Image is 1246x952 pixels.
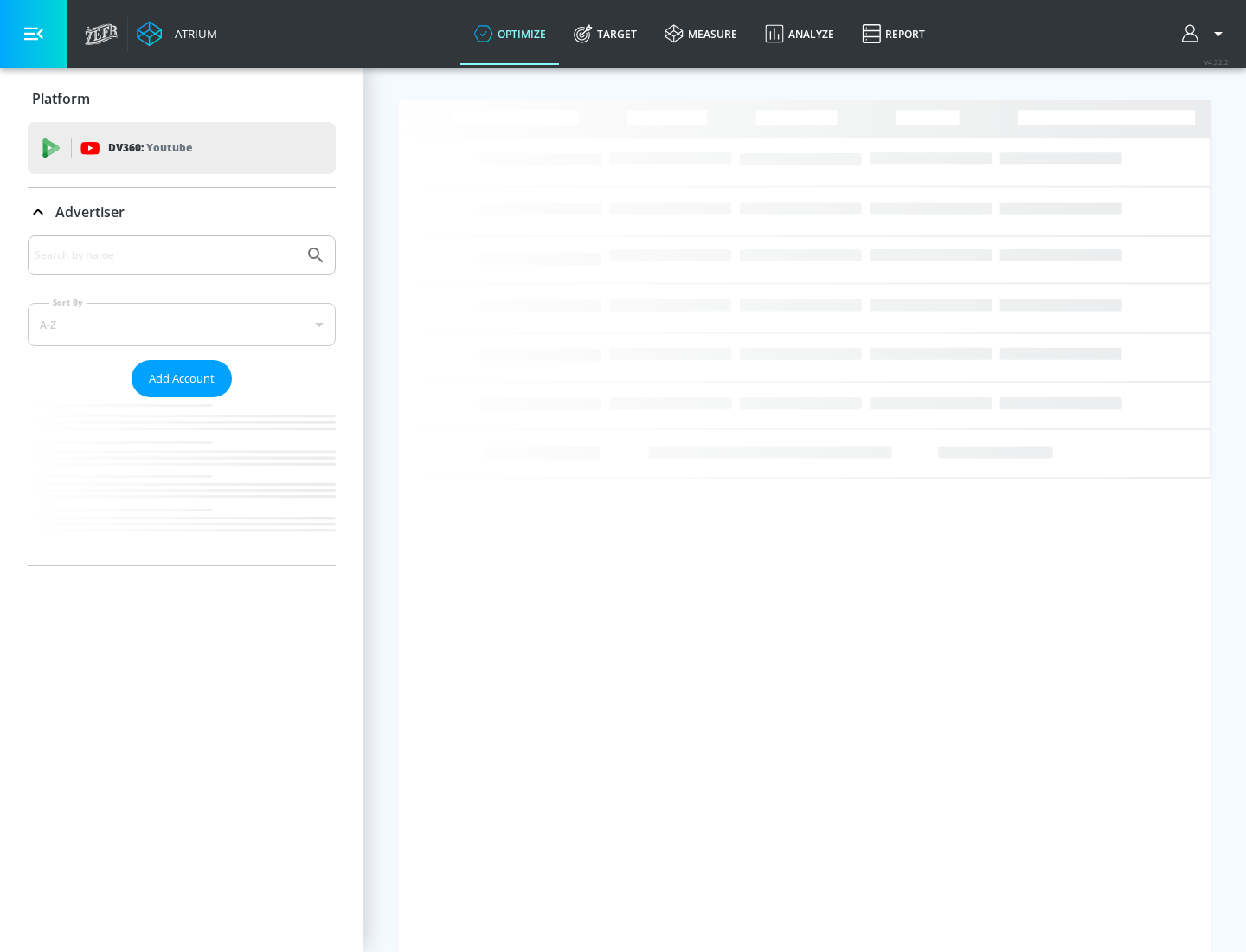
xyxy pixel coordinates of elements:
a: measure [651,3,751,65]
div: Atrium [168,26,217,42]
span: Add Account [149,369,215,389]
div: DV360: Youtube [28,122,336,174]
a: Atrium [137,21,217,47]
p: Advertiser [55,203,125,222]
div: Advertiser [28,188,336,236]
div: Advertiser [28,235,336,565]
p: DV360: [108,138,192,158]
a: Report [848,3,939,65]
a: optimize [460,3,560,65]
span: v 4.22.2 [1204,57,1229,67]
input: Search by name [35,244,297,267]
div: Platform [28,74,336,123]
button: Add Account [132,360,232,397]
p: Platform [32,89,90,108]
label: Sort By [49,297,87,308]
nav: list of Advertiser [28,397,336,565]
p: Youtube [146,138,192,157]
a: Analyze [751,3,848,65]
a: Target [560,3,651,65]
div: A-Z [28,303,336,346]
